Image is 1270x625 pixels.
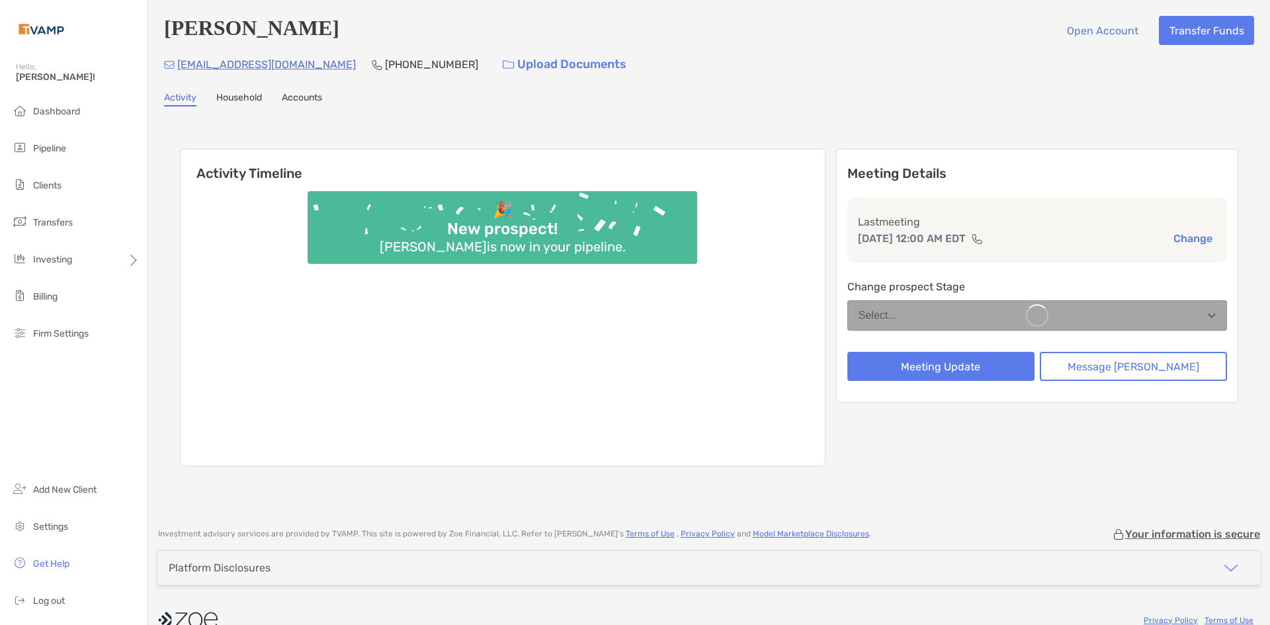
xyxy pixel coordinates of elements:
img: billing icon [12,288,28,304]
img: get-help icon [12,555,28,571]
button: Meeting Update [847,352,1035,381]
img: settings icon [12,518,28,534]
img: logout icon [12,592,28,608]
span: Dashboard [33,106,80,117]
img: communication type [971,233,983,244]
button: Message [PERSON_NAME] [1040,352,1227,381]
p: [PHONE_NUMBER] [385,56,478,73]
div: 🎉 [487,200,518,220]
span: Billing [33,291,58,302]
div: Platform Disclosures [169,562,271,574]
button: Transfer Funds [1159,16,1254,45]
img: add_new_client icon [12,481,28,497]
img: Zoe Logo [16,5,67,53]
img: Phone Icon [372,60,382,70]
img: firm-settings icon [12,325,28,341]
a: Terms of Use [1205,616,1253,625]
p: [DATE] 12:00 AM EDT [858,230,966,247]
span: [PERSON_NAME]! [16,71,140,83]
span: Pipeline [33,143,66,154]
img: button icon [503,60,514,69]
p: Last meeting [858,214,1216,230]
span: Clients [33,180,62,191]
span: Log out [33,595,65,606]
a: Privacy Policy [1144,616,1198,625]
a: Terms of Use [626,529,675,538]
span: Investing [33,254,72,265]
a: Household [216,92,262,106]
div: New prospect! [442,220,563,239]
img: clients icon [12,177,28,192]
h4: [PERSON_NAME] [164,16,339,45]
p: Your information is secure [1125,528,1260,540]
img: investing icon [12,251,28,267]
img: dashboard icon [12,103,28,118]
div: [PERSON_NAME] is now in your pipeline. [374,239,631,255]
span: Add New Client [33,484,97,495]
span: Firm Settings [33,328,89,339]
p: [EMAIL_ADDRESS][DOMAIN_NAME] [177,56,356,73]
span: Transfers [33,217,73,228]
a: Accounts [282,92,322,106]
p: Change prospect Stage [847,278,1227,295]
a: Upload Documents [494,50,635,79]
a: Activity [164,92,196,106]
img: icon arrow [1223,560,1239,576]
img: transfers icon [12,214,28,229]
span: Settings [33,521,68,532]
span: Get Help [33,558,69,569]
p: Investment advisory services are provided by TVAMP . This site is powered by Zoe Financial, LLC. ... [158,529,871,539]
a: Model Marketplace Disclosures [753,529,869,538]
img: pipeline icon [12,140,28,155]
button: Change [1169,231,1216,245]
img: Email Icon [164,61,175,69]
a: Privacy Policy [681,529,735,538]
h6: Activity Timeline [181,149,825,181]
button: Open Account [1056,16,1148,45]
p: Meeting Details [847,165,1227,182]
